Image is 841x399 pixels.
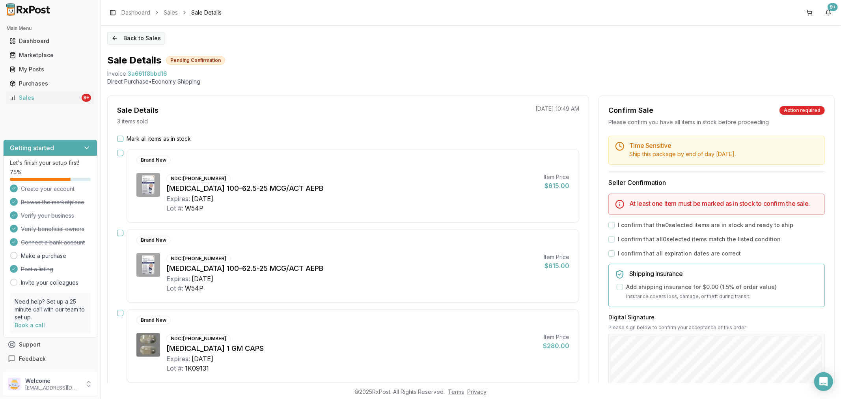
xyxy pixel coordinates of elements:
nav: breadcrumb [121,9,222,17]
div: [DATE] [192,274,213,283]
div: My Posts [9,65,91,73]
div: W54P [185,203,203,213]
a: Dashboard [6,34,94,48]
img: User avatar [8,378,21,390]
label: I confirm that all 0 selected items match the listed condition [618,235,781,243]
div: Dashboard [9,37,91,45]
h3: Seller Confirmation [608,178,825,187]
a: Make a purchase [21,252,66,260]
h5: Time Sensitive [629,142,818,149]
div: 1K09131 [185,364,209,373]
h3: Digital Signature [608,313,825,321]
span: Verify your business [21,212,74,220]
div: Item Price [544,173,569,181]
img: RxPost Logo [3,3,54,16]
h2: Main Menu [6,25,94,32]
a: My Posts [6,62,94,76]
div: Expires: [166,194,190,203]
button: 9+ [822,6,835,19]
div: Expires: [166,274,190,283]
a: Sales [164,9,178,17]
a: Book a call [15,322,45,328]
button: Support [3,337,97,352]
div: Please confirm you have all items in stock before proceeding [608,118,825,126]
h1: Sale Details [107,54,161,67]
div: Pending Confirmation [166,56,225,65]
button: Sales9+ [3,91,97,104]
div: [DATE] [192,354,213,364]
label: I confirm that all expiration dates are correct [618,250,741,257]
div: [DATE] [192,194,213,203]
div: Expires: [166,354,190,364]
h5: Shipping Insurance [629,270,818,277]
button: Marketplace [3,49,97,62]
div: $280.00 [543,341,569,351]
div: Invoice [107,70,126,78]
div: Brand New [136,156,171,164]
a: Terms [448,388,464,395]
span: Ship this package by end of day [DATE] . [629,151,736,157]
h3: Getting started [10,143,54,153]
a: Marketplace [6,48,94,62]
span: Browse the marketplace [21,198,84,206]
span: Sale Details [191,9,222,17]
img: Vascepa 1 GM CAPS [136,333,160,357]
label: I confirm that the 0 selected items are in stock and ready to ship [618,221,793,229]
div: W54P [185,283,203,293]
div: [MEDICAL_DATA] 100-62.5-25 MCG/ACT AEPB [166,183,537,194]
div: $615.00 [544,181,569,190]
div: Item Price [544,253,569,261]
div: Sale Details [117,105,159,116]
p: [EMAIL_ADDRESS][DOMAIN_NAME] [25,385,80,391]
p: [DATE] 10:49 AM [535,105,579,113]
a: Privacy [467,388,487,395]
div: NDC: [PHONE_NUMBER] [166,174,231,183]
div: Open Intercom Messenger [814,372,833,391]
div: Lot #: [166,203,183,213]
label: Add shipping insurance for $0.00 ( 1.5 % of order value) [626,283,777,291]
span: 75 % [10,168,22,176]
div: 9+ [82,94,91,102]
div: [MEDICAL_DATA] 100-62.5-25 MCG/ACT AEPB [166,263,537,274]
div: Marketplace [9,51,91,59]
div: Lot #: [166,283,183,293]
div: Item Price [543,333,569,341]
div: Brand New [136,316,171,324]
button: Dashboard [3,35,97,47]
div: Confirm Sale [608,105,653,116]
a: Sales9+ [6,91,94,105]
p: 3 items sold [117,117,148,125]
div: Action required [779,106,825,115]
p: Welcome [25,377,80,385]
a: Dashboard [121,9,150,17]
div: NDC: [PHONE_NUMBER] [166,334,231,343]
div: 9+ [828,3,838,11]
button: My Posts [3,63,97,76]
div: Sales [9,94,80,102]
label: Mark all items as in stock [127,135,191,143]
span: Post a listing [21,265,53,273]
span: Create your account [21,185,75,193]
div: Brand New [136,236,171,244]
p: Direct Purchase • Economy Shipping [107,78,835,86]
span: Connect a bank account [21,239,85,246]
p: Need help? Set up a 25 minute call with our team to set up. [15,298,86,321]
a: Invite your colleagues [21,279,78,287]
span: Verify beneficial owners [21,225,84,233]
h5: At least one item must be marked as in stock to confirm the sale. [629,200,818,207]
button: Back to Sales [107,32,165,45]
button: Purchases [3,77,97,90]
p: Please sign below to confirm your acceptance of this order [608,324,825,331]
div: $615.00 [544,261,569,270]
img: Trelegy Ellipta 100-62.5-25 MCG/ACT AEPB [136,173,160,197]
a: Purchases [6,76,94,91]
span: 3a661f8bbd16 [128,70,167,78]
div: NDC: [PHONE_NUMBER] [166,254,231,263]
span: Feedback [19,355,46,363]
img: Trelegy Ellipta 100-62.5-25 MCG/ACT AEPB [136,253,160,277]
div: Lot #: [166,364,183,373]
button: Feedback [3,352,97,366]
p: Insurance covers loss, damage, or theft during transit. [626,293,818,300]
div: Purchases [9,80,91,88]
